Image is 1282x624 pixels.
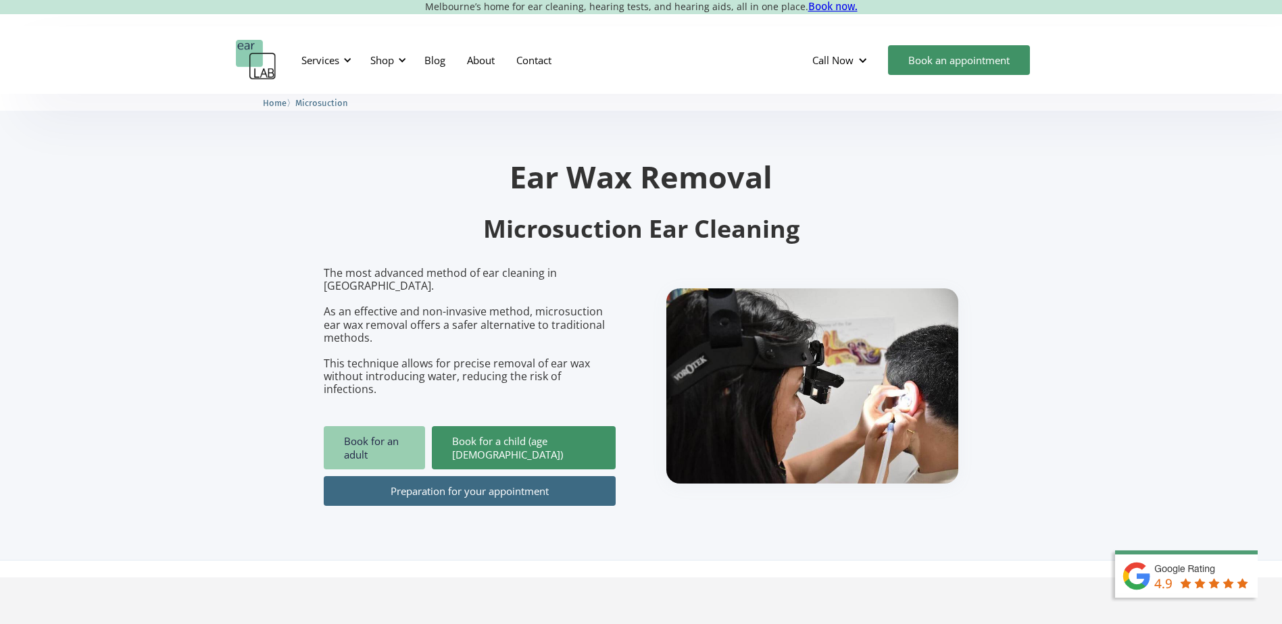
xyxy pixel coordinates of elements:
div: Shop [370,53,394,67]
span: Home [263,98,287,108]
a: Blog [414,41,456,80]
a: Book for an adult [324,426,425,469]
a: Preparation for your appointment [324,476,616,506]
div: Shop [362,40,410,80]
span: Microsuction [295,98,348,108]
a: Contact [506,41,562,80]
div: Services [293,40,355,80]
img: boy getting ear checked. [666,288,958,484]
a: Book an appointment [888,45,1030,75]
a: Book for a child (age [DEMOGRAPHIC_DATA]) [432,426,616,469]
p: The most advanced method of ear cleaning in [GEOGRAPHIC_DATA]. As an effective and non-invasive m... [324,267,616,396]
li: 〉 [263,96,295,110]
div: Call Now [802,40,881,80]
a: About [456,41,506,80]
h2: Microsuction Ear Cleaning [324,213,959,245]
div: Services [301,53,339,67]
a: Home [263,96,287,109]
div: Call Now [812,53,854,67]
h1: Ear Wax Removal [324,161,959,192]
a: Microsuction [295,96,348,109]
a: home [236,40,276,80]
